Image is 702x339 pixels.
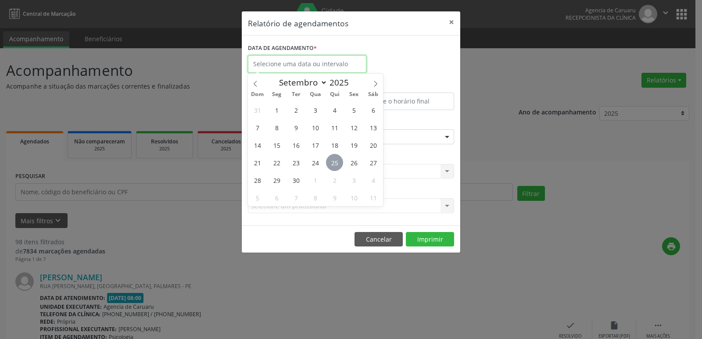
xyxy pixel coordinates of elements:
span: Qui [325,92,344,97]
span: Setembro 19, 2025 [345,136,362,153]
input: Selecione uma data ou intervalo [248,55,366,73]
span: Outubro 6, 2025 [268,189,285,206]
span: Setembro 13, 2025 [365,119,382,136]
span: Setembro 25, 2025 [326,154,343,171]
span: Outubro 11, 2025 [365,189,382,206]
span: Outubro 9, 2025 [326,189,343,206]
span: Setembro 11, 2025 [326,119,343,136]
label: DATA DE AGENDAMENTO [248,42,317,55]
span: Outubro 1, 2025 [307,171,324,189]
span: Seg [267,92,287,97]
button: Close [443,11,460,33]
label: ATÉ [353,79,454,93]
span: Setembro 22, 2025 [268,154,285,171]
span: Setembro 26, 2025 [345,154,362,171]
span: Setembro 21, 2025 [249,154,266,171]
span: Setembro 12, 2025 [345,119,362,136]
span: Setembro 6, 2025 [365,101,382,118]
span: Outubro 2, 2025 [326,171,343,189]
span: Setembro 30, 2025 [287,171,304,189]
span: Outubro 10, 2025 [345,189,362,206]
h5: Relatório de agendamentos [248,18,348,29]
span: Ter [287,92,306,97]
span: Setembro 2, 2025 [287,101,304,118]
span: Setembro 7, 2025 [249,119,266,136]
span: Setembro 3, 2025 [307,101,324,118]
span: Agosto 31, 2025 [249,101,266,118]
span: Qua [306,92,325,97]
span: Setembro 15, 2025 [268,136,285,153]
span: Outubro 3, 2025 [345,171,362,189]
span: Sex [344,92,364,97]
span: Outubro 5, 2025 [249,189,266,206]
span: Setembro 20, 2025 [365,136,382,153]
select: Month [275,76,327,89]
span: Setembro 4, 2025 [326,101,343,118]
span: Setembro 5, 2025 [345,101,362,118]
span: Setembro 28, 2025 [249,171,266,189]
span: Setembro 16, 2025 [287,136,304,153]
span: Setembro 27, 2025 [365,154,382,171]
span: Outubro 4, 2025 [365,171,382,189]
span: Outubro 7, 2025 [287,189,304,206]
span: Setembro 23, 2025 [287,154,304,171]
span: Setembro 10, 2025 [307,119,324,136]
span: Setembro 29, 2025 [268,171,285,189]
span: Setembro 9, 2025 [287,119,304,136]
input: Year [327,77,356,88]
span: Setembro 1, 2025 [268,101,285,118]
button: Cancelar [355,232,403,247]
span: Outubro 8, 2025 [307,189,324,206]
span: Setembro 24, 2025 [307,154,324,171]
span: Setembro 17, 2025 [307,136,324,153]
span: Setembro 18, 2025 [326,136,343,153]
button: Imprimir [406,232,454,247]
span: Setembro 14, 2025 [249,136,266,153]
span: Sáb [364,92,383,97]
span: Setembro 8, 2025 [268,119,285,136]
span: Dom [248,92,267,97]
input: Selecione o horário final [353,93,454,110]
